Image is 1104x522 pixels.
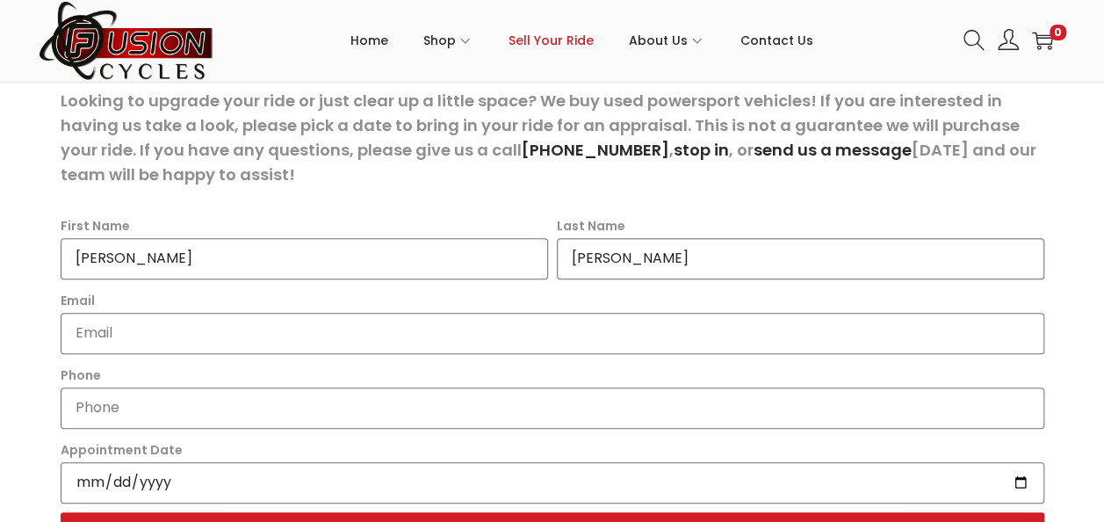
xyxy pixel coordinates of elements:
input: Last Name [557,238,1044,279]
a: stop in [674,139,729,161]
nav: Primary navigation [214,1,950,80]
a: Home [350,1,388,80]
label: First Name [61,214,130,238]
span: Contact Us [740,18,813,62]
input: Email [61,313,1044,354]
p: Looking to upgrade your ride or just clear up a little space? We buy used powersport vehicles! If... [61,89,1044,187]
a: send us a message [754,139,912,161]
input: Appoitment Date [61,462,1044,504]
span: Home [350,18,388,62]
span: Shop [423,18,456,62]
label: Appointment Date [61,438,183,462]
a: About Us [629,1,705,80]
span: Sell Your Ride [509,18,594,62]
label: Last Name [557,214,625,238]
input: Only numbers and phone characters (#, -, *, etc) are accepted. [61,388,1044,429]
input: First Name [61,238,548,279]
label: Phone [61,363,101,388]
a: [PHONE_NUMBER] [522,139,669,161]
a: Sell Your Ride [509,1,594,80]
label: Email [61,288,95,313]
a: Contact Us [740,1,813,80]
a: 0 [1032,30,1053,51]
a: Shop [423,1,473,80]
span: About Us [629,18,688,62]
